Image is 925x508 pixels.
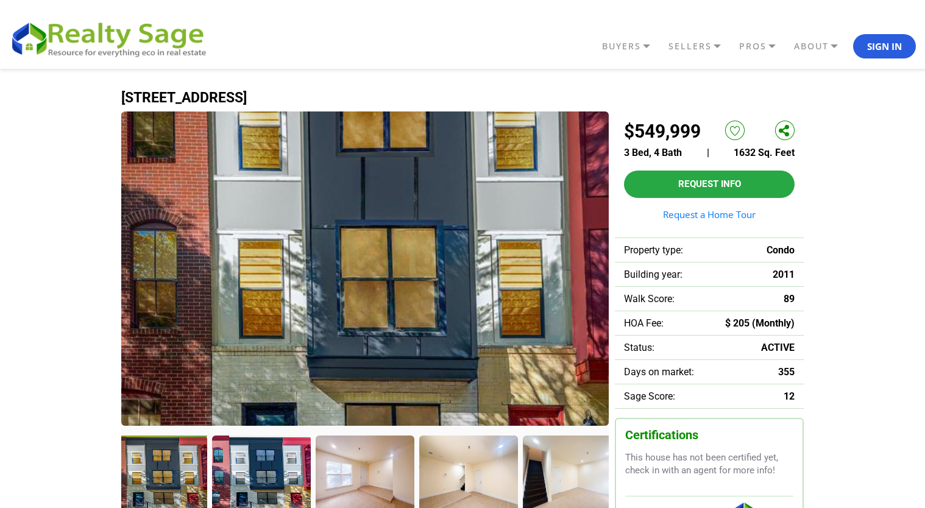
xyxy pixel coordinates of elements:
[599,36,665,57] a: BUYERS
[9,18,216,58] img: REALTY SAGE
[778,366,795,378] span: 355
[624,147,682,158] span: 3 Bed, 4 Bath
[624,121,701,142] h2: $549,999
[761,342,795,353] span: ACTIVE
[624,171,795,198] button: Request Info
[734,147,795,158] span: 1632 Sq. Feet
[624,342,654,353] span: Status:
[625,451,793,478] p: This house has not been certified yet, check in with an agent for more info!
[121,90,804,105] h1: [STREET_ADDRESS]
[624,293,675,305] span: Walk Score:
[791,36,853,57] a: ABOUT
[624,244,683,256] span: Property type:
[853,34,916,58] button: Sign In
[624,210,795,219] a: Request a Home Tour
[784,293,795,305] span: 89
[784,390,795,402] span: 12
[707,147,709,158] span: |
[625,428,793,442] h3: Certifications
[624,269,682,280] span: Building year:
[736,36,791,57] a: PROS
[665,36,736,57] a: SELLERS
[624,390,675,402] span: Sage Score:
[773,269,795,280] span: 2011
[725,317,795,329] span: $ 205 (Monthly)
[767,244,795,256] span: Condo
[624,366,694,378] span: Days on market:
[624,317,664,329] span: HOA Fee:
